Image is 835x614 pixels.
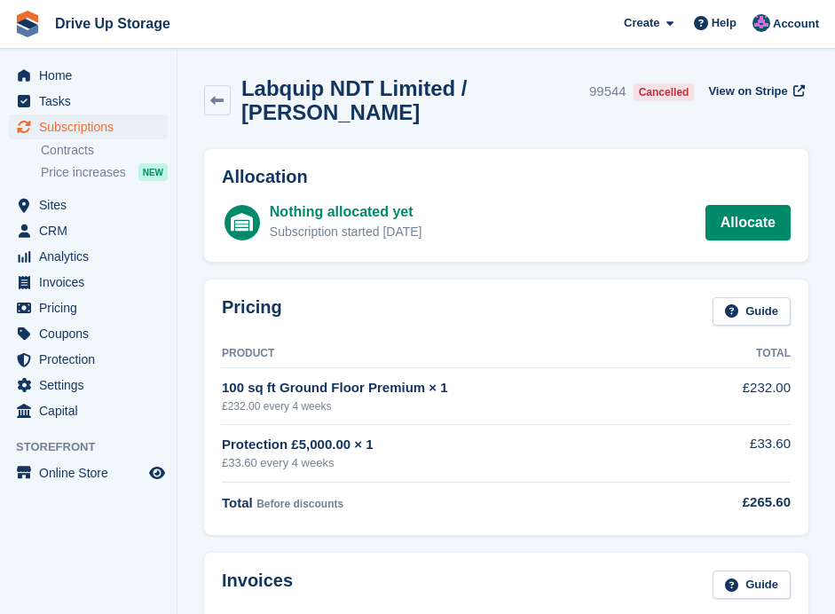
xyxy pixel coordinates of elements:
a: Allocate [705,205,791,240]
th: Total [690,340,791,368]
img: Andy [752,14,770,32]
a: Drive Up Storage [48,9,177,38]
h2: Labquip NDT Limited / [PERSON_NAME] [241,76,582,124]
span: Coupons [39,321,146,346]
span: Sites [39,193,146,217]
td: £33.60 [690,424,791,482]
a: menu [9,193,168,217]
a: menu [9,321,168,346]
span: View on Stripe [708,83,787,100]
span: Analytics [39,244,146,269]
div: Nothing allocated yet [270,201,422,223]
span: Online Store [39,460,146,485]
a: Preview store [146,462,168,484]
span: Help [712,14,737,32]
div: Subscription started [DATE] [270,223,422,241]
span: Price increases [41,164,126,181]
span: CRM [39,218,146,243]
td: £232.00 [690,368,791,424]
span: Account [773,15,819,33]
h2: Invoices [222,571,293,600]
a: menu [9,63,168,88]
span: Subscriptions [39,114,146,139]
h2: Allocation [222,167,791,187]
span: Home [39,63,146,88]
span: Storefront [16,438,177,456]
div: £232.00 every 4 weeks [222,398,690,414]
a: View on Stripe [701,76,808,106]
a: Price increases NEW [41,162,168,182]
span: Tasks [39,89,146,114]
span: Total [222,495,253,510]
a: Guide [713,571,791,600]
a: menu [9,114,168,139]
div: £265.60 [690,492,791,513]
div: Cancelled [634,83,695,101]
div: Protection £5,000.00 × 1 [222,435,690,455]
div: NEW [138,163,168,181]
a: menu [9,218,168,243]
div: £33.60 every 4 weeks [222,454,690,472]
h2: Pricing [222,297,282,327]
span: Before discounts [256,498,343,510]
a: menu [9,295,168,320]
a: menu [9,244,168,269]
a: menu [9,398,168,423]
span: Protection [39,347,146,372]
img: stora-icon-8386f47178a22dfd0bd8f6a31ec36ba5ce8667c1dd55bd0f319d3a0aa187defe.svg [14,11,41,37]
span: Pricing [39,295,146,320]
span: Create [624,14,659,32]
th: Product [222,340,690,368]
a: menu [9,347,168,372]
a: Guide [713,297,791,327]
div: 100 sq ft Ground Floor Premium × 1 [222,378,690,398]
span: Capital [39,398,146,423]
a: menu [9,460,168,485]
a: Contracts [41,142,168,159]
a: menu [9,373,168,398]
a: menu [9,89,168,114]
span: Settings [39,373,146,398]
div: 99544 [589,82,626,102]
span: Invoices [39,270,146,295]
a: menu [9,270,168,295]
